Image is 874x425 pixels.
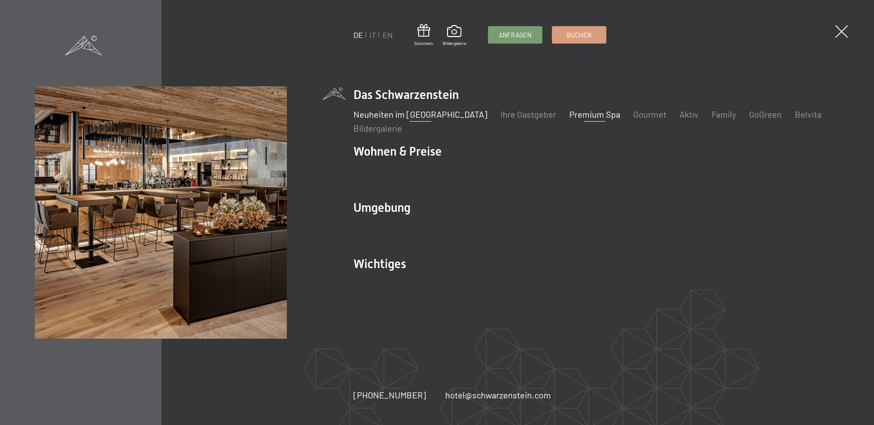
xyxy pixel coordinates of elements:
[552,27,606,43] a: Buchen
[712,109,736,119] a: Family
[443,25,466,46] a: Bildergalerie
[370,30,376,40] a: IT
[414,24,433,46] a: Gutschein
[567,31,592,40] span: Buchen
[633,109,666,119] a: Gourmet
[501,109,556,119] a: Ihre Gastgeber
[749,109,782,119] a: GoGreen
[414,40,433,46] span: Gutschein
[499,31,531,40] span: Anfragen
[445,389,551,401] a: hotel@schwarzenstein.com
[353,109,487,119] a: Neuheiten im [GEOGRAPHIC_DATA]
[353,123,402,133] a: Bildergalerie
[383,30,393,40] a: EN
[353,390,426,400] span: [PHONE_NUMBER]
[443,40,466,46] span: Bildergalerie
[353,389,426,401] a: [PHONE_NUMBER]
[679,109,699,119] a: Aktiv
[795,109,821,119] a: Belvita
[569,109,620,119] a: Premium Spa
[488,27,542,43] a: Anfragen
[353,30,363,40] a: DE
